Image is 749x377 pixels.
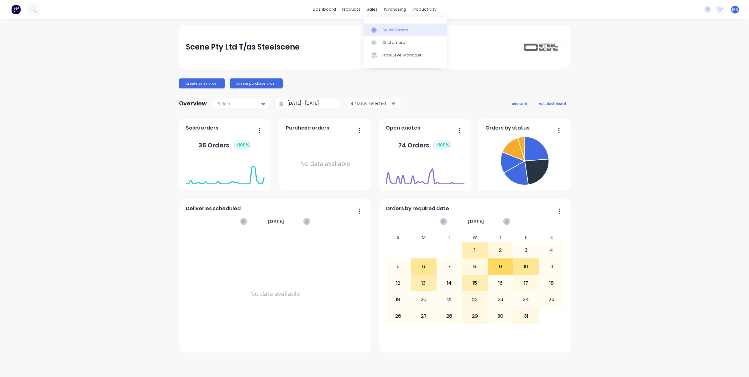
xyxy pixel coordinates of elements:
div: M [411,233,437,242]
div: 15 [462,275,487,291]
div: 20 [411,292,436,307]
div: 9 [488,259,513,274]
a: Sales Orders [364,24,447,36]
div: 19 [386,292,411,307]
div: 17 [513,275,538,291]
span: Purchase orders [286,124,329,132]
div: Scene Pty Ltd T/as Steelscene [186,41,300,53]
div: 7 [437,259,462,274]
div: 31 [513,308,538,324]
span: Sales orders [186,124,218,132]
div: 10 [513,259,538,274]
a: Customers [364,36,447,49]
div: 8 [462,259,487,274]
div: 74 Orders [398,140,452,150]
div: T [488,233,513,242]
img: Scene Pty Ltd T/as Steelscene [519,41,563,52]
span: [DATE] [268,218,284,225]
button: 4 status selected [347,99,401,108]
div: 12 [386,275,411,291]
a: dashboard [310,5,339,14]
div: 23 [488,292,513,307]
div: sales [364,5,381,14]
div: 16 [488,275,513,291]
div: 14 [437,275,462,291]
div: 21 [437,292,462,307]
img: Factory [11,5,21,14]
span: Open quotes [386,124,420,132]
div: T [437,233,462,242]
div: 30 [488,308,513,324]
div: 22 [462,292,487,307]
div: Overview [179,97,207,110]
div: No data available [286,134,364,194]
span: Orders by status [485,124,530,132]
div: 5 [386,259,411,274]
div: 13 [411,275,436,291]
span: MR [732,7,738,12]
div: 26 [386,308,411,324]
div: products [339,5,364,14]
div: 6 [411,259,436,274]
div: + 100 % [233,140,252,150]
div: No data available [186,233,364,355]
div: Price Level Manager [382,52,422,58]
div: Sales Orders [382,27,408,33]
button: Create sales order [179,78,225,88]
span: [DATE] [468,218,484,225]
div: 35 Orders [198,140,252,150]
button: Create purchase order [230,78,283,88]
a: Price Level Manager [364,49,447,61]
div: 25 [539,292,564,307]
div: 28 [437,308,462,324]
div: 27 [411,308,436,324]
div: 18 [539,275,564,291]
div: + 100 % [433,140,452,150]
div: 11 [539,259,564,274]
div: 2 [488,242,513,258]
div: 3 [513,242,538,258]
div: 4 [539,242,564,258]
div: Customers [382,40,405,45]
div: S [385,233,411,242]
div: S [539,233,564,242]
div: 29 [462,308,487,324]
div: W [462,233,488,242]
div: 4 status selected [351,100,390,107]
button: add card [508,99,531,107]
div: 24 [513,292,538,307]
div: F [513,233,539,242]
div: 1 [462,242,487,258]
button: edit dashboard [535,99,570,107]
div: purchasing [381,5,409,14]
div: productivity [409,5,440,14]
